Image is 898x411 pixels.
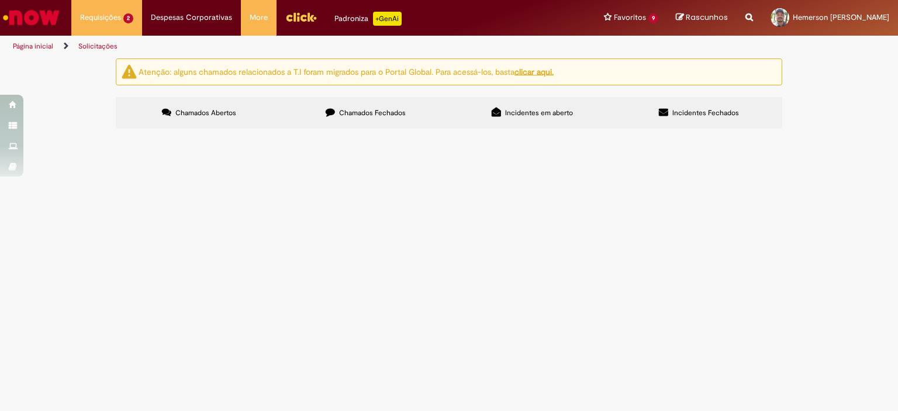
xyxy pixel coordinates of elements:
[334,12,402,26] div: Padroniza
[514,66,554,77] a: clicar aqui.
[151,12,232,23] span: Despesas Corporativas
[13,42,53,51] a: Página inicial
[139,66,554,77] ng-bind-html: Atenção: alguns chamados relacionados a T.I foram migrados para o Portal Global. Para acessá-los,...
[676,12,728,23] a: Rascunhos
[285,8,317,26] img: click_logo_yellow_360x200.png
[648,13,658,23] span: 9
[80,12,121,23] span: Requisições
[672,108,739,118] span: Incidentes Fechados
[339,108,406,118] span: Chamados Fechados
[1,6,61,29] img: ServiceNow
[505,108,573,118] span: Incidentes em aberto
[686,12,728,23] span: Rascunhos
[175,108,236,118] span: Chamados Abertos
[9,36,590,57] ul: Trilhas de página
[793,12,889,22] span: Hemerson [PERSON_NAME]
[78,42,118,51] a: Solicitações
[123,13,133,23] span: 2
[373,12,402,26] p: +GenAi
[614,12,646,23] span: Favoritos
[250,12,268,23] span: More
